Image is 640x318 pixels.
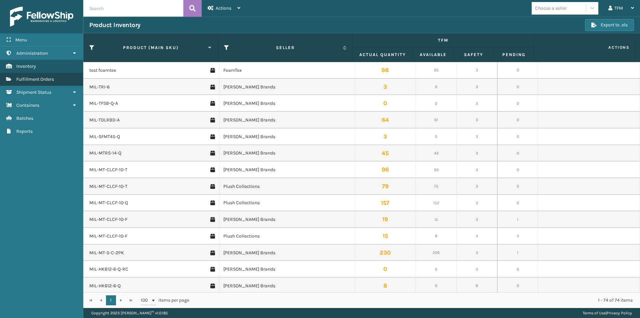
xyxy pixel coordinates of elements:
td: 0 [497,145,538,162]
td: [PERSON_NAME] Brands [219,95,355,112]
span: Containers [16,102,39,108]
img: logo [10,7,73,27]
td: 0 [416,79,457,95]
p: Copyright 2023 [PERSON_NAME]™ v 1.0.185 [91,308,168,318]
a: MIL-SFMT45-Q [89,133,120,140]
a: test foamtex [89,67,116,74]
a: MIL-TFSB-Q-A [89,100,118,107]
td: 226 [416,245,457,261]
td: 3 [457,95,497,112]
td: 0 [416,278,457,294]
td: 1 [497,245,538,261]
td: 45 [355,145,416,162]
span: Actions [216,5,231,11]
label: Safety [460,52,488,58]
td: 0 [497,128,538,145]
label: TFM [359,37,528,43]
td: [PERSON_NAME] Brands [219,162,355,178]
label: Product (MAIN SKU) [97,45,205,51]
td: 0 [497,95,538,112]
span: Shipment Status [16,89,51,95]
td: 3 [457,195,497,212]
td: 0 [355,95,416,112]
td: Plush Collections [219,178,355,195]
td: 19 [355,211,416,228]
span: Administration [16,50,48,56]
label: Seller [231,45,340,51]
a: 1 [106,295,116,305]
td: Plush Collections [219,195,355,212]
td: 8 [355,278,416,294]
td: 3 [355,128,416,145]
a: MIL-TRI-6 [89,84,110,90]
span: Fulfillment Orders [16,76,54,82]
span: Reports [16,128,33,134]
span: 100 [141,297,151,304]
button: Export to .xls [585,19,634,31]
td: 93 [416,162,457,178]
td: 3 [457,145,497,162]
td: 157 [355,195,416,212]
td: 0 [497,79,538,95]
td: 64 [355,112,416,128]
td: [PERSON_NAME] Brands [219,79,355,95]
td: 61 [416,112,457,128]
td: [PERSON_NAME] Brands [219,145,355,162]
td: 0 [497,62,538,79]
td: 42 [416,145,457,162]
td: 0 [497,195,538,212]
a: MIL-MT-CLCF-10-F [89,216,127,223]
td: 3 [457,79,497,95]
span: Actions [536,42,634,53]
a: Privacy Policy [607,311,632,315]
a: MIL-HK612-6-Q [89,283,121,289]
a: MIL-HK612-6-Q-RC [89,266,128,273]
td: 3 [457,62,497,79]
span: Inventory [16,63,36,69]
td: 0 [497,112,538,128]
td: 0 [416,261,457,278]
td: 3 [457,178,497,195]
td: 152 [416,195,457,212]
td: 0 [497,261,538,278]
td: 3 [457,228,497,245]
span: items per page [141,295,189,305]
td: 3 [457,128,497,145]
span: Menu [15,37,27,43]
td: 3 [457,211,497,228]
a: MIL-TDLRBD-A [89,117,120,123]
td: [PERSON_NAME] Brands [219,128,355,145]
td: 0 [497,162,538,178]
td: [PERSON_NAME] Brands [219,278,355,294]
td: [PERSON_NAME] Brands [219,211,355,228]
td: 230 [355,245,416,261]
div: | [583,308,632,318]
div: Choose a seller [535,5,567,12]
td: 3 [497,228,538,245]
a: MIL-MT-CLCF-10-T [89,183,127,190]
a: Terms of Use [583,311,606,315]
td: 3 [457,162,497,178]
td: 3 [457,261,497,278]
a: MIL-MT-CLCF-10-T [89,167,127,173]
td: 0 [497,278,538,294]
td: 15 [416,211,457,228]
td: [PERSON_NAME] Brands [219,261,355,278]
div: 1 - 74 of 74 items [199,297,633,304]
label: Pending [500,52,528,58]
td: 3 [457,245,497,261]
td: 0 [355,261,416,278]
td: 79 [355,178,416,195]
a: MIL-MT-CLCF-10-Q [89,200,128,206]
td: Plush Collections [219,228,355,245]
td: 0 [497,178,538,195]
span: Batches [16,115,33,121]
td: 1 [497,211,538,228]
a: MIL-MTRS-14-Q [89,150,121,156]
td: 15 [355,228,416,245]
td: 0 [416,95,457,112]
td: [PERSON_NAME] Brands [219,112,355,128]
td: 3 [457,112,497,128]
td: 3 [355,79,416,95]
td: 95 [416,62,457,79]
